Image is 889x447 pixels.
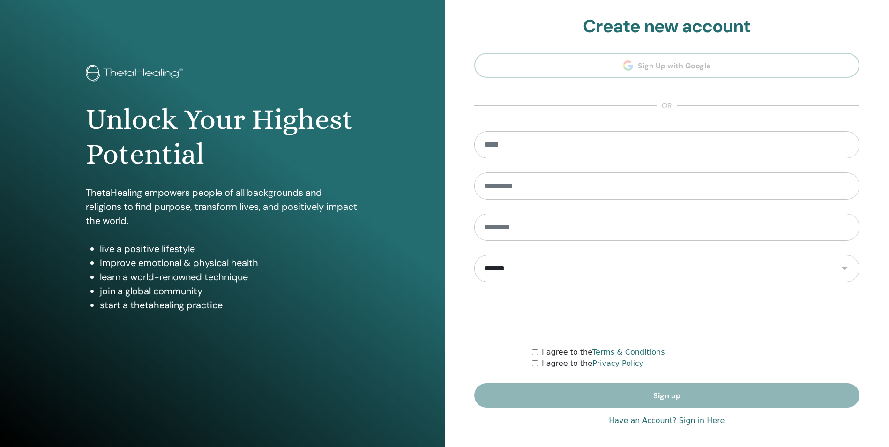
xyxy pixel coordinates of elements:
[592,348,665,357] a: Terms & Conditions
[609,415,725,426] a: Have an Account? Sign in Here
[86,186,359,228] p: ThetaHealing empowers people of all backgrounds and religions to find purpose, transform lives, a...
[100,298,359,312] li: start a thetahealing practice
[100,242,359,256] li: live a positive lifestyle
[596,296,738,333] iframe: reCAPTCHA
[542,347,665,358] label: I agree to the
[657,100,677,112] span: or
[100,270,359,284] li: learn a world-renowned technique
[474,16,860,37] h2: Create new account
[86,102,359,172] h1: Unlock Your Highest Potential
[592,359,643,368] a: Privacy Policy
[100,284,359,298] li: join a global community
[100,256,359,270] li: improve emotional & physical health
[542,358,643,369] label: I agree to the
